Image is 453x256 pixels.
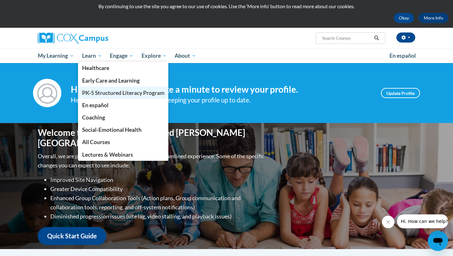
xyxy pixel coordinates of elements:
iframe: Button to launch messaging window [428,231,448,251]
li: Greater Device Compatibility [50,184,266,194]
a: More Info [419,13,448,23]
span: My Learning [38,52,74,60]
img: Cox Campus [38,32,108,44]
li: Improved Site Navigation [50,175,266,184]
button: Okay [394,13,414,23]
span: Early Care and Learning [82,77,140,84]
a: Healthcare [78,62,169,74]
span: Healthcare [82,65,109,71]
a: About [171,49,200,63]
a: Lectures & Webinars [78,148,169,161]
span: Engage [110,52,133,60]
iframe: Message from company [397,214,448,228]
span: Learn [82,52,102,60]
h4: Hi [PERSON_NAME]! Take a minute to review your profile. [71,84,372,95]
a: Cox Campus [38,32,157,44]
span: PK-5 Structured Literacy Program [82,90,165,96]
span: Lectures & Webinars [82,151,133,158]
li: Diminished progression issues (site lag, video stalling, and playback issues) [50,212,266,221]
iframe: Close message [382,216,394,228]
a: Learn [78,49,106,63]
div: Help improve your experience by keeping your profile up to date. [71,95,372,105]
a: Coaching [78,111,169,124]
button: Account Settings [396,32,415,43]
a: My Learning [34,49,78,63]
a: Update Profile [381,88,420,98]
a: En español [78,99,169,111]
a: All Courses [78,136,169,148]
span: Coaching [82,114,105,121]
a: Early Care and Learning [78,74,169,87]
h1: Welcome to the new and improved [PERSON_NAME][GEOGRAPHIC_DATA] [38,127,266,148]
input: Search Courses [322,34,372,42]
button: Search [372,34,381,42]
span: About [175,52,196,60]
p: By continuing to use the site you agree to our use of cookies. Use the ‘More info’ button to read... [5,3,448,10]
a: Engage [106,49,137,63]
a: Explore [137,49,171,63]
a: PK-5 Structured Literacy Program [78,87,169,99]
a: En español [385,49,420,62]
div: Main menu [28,49,425,63]
span: Social-Emotional Health [82,126,142,133]
p: Overall, we are proud to provide you with a more streamlined experience. Some of the specific cha... [38,152,266,170]
span: Explore [142,52,167,60]
span: All Courses [82,139,110,145]
span: En español [389,52,416,59]
li: Enhanced Group Collaboration Tools (Action plans, Group communication and collaboration tools, re... [50,194,266,212]
span: En español [82,102,109,108]
a: Quick Start Guide [38,227,106,245]
a: Social-Emotional Health [78,124,169,136]
img: Profile Image [33,79,61,107]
